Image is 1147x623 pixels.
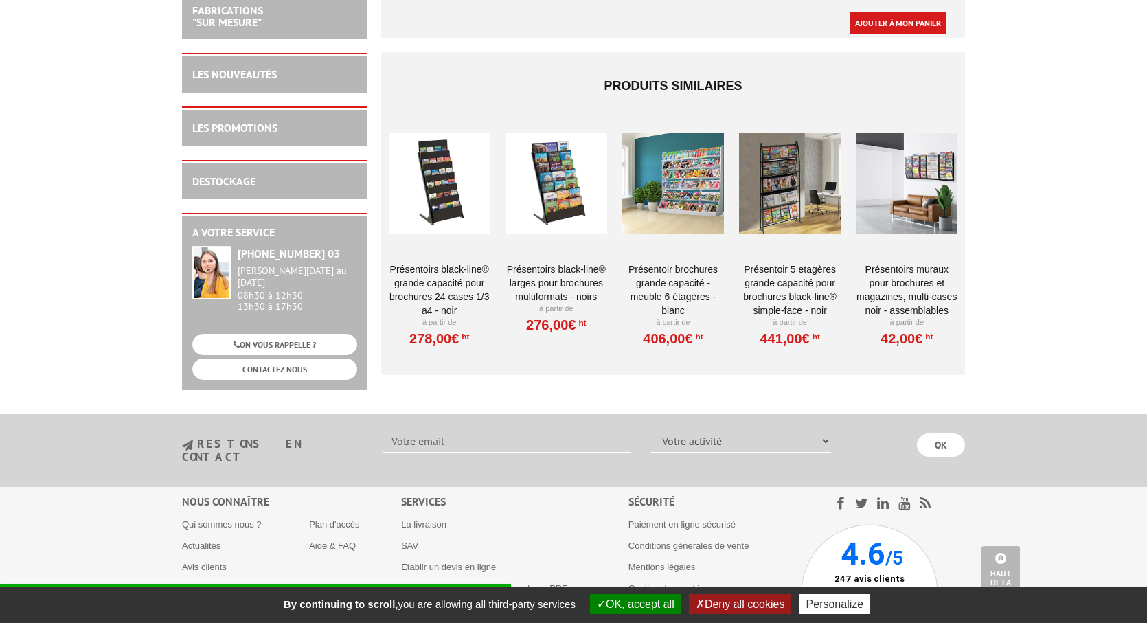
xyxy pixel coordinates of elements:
a: 42,00€HT [881,335,933,343]
h3: restons en contact [182,438,363,462]
h2: A votre service [192,227,357,239]
a: CONTACTEZ-NOUS [192,359,357,380]
a: Aide & FAQ [309,541,356,551]
button: OK, accept all [590,594,681,614]
a: La livraison [401,519,446,530]
span: you are allowing all third-party services [277,598,582,610]
a: Présentoirs Black-Line® grande capacité pour brochures 24 cases 1/3 A4 - noir [389,262,490,317]
a: DESTOCKAGE [192,174,255,188]
p: À partir de [739,317,840,328]
a: Ajouter à mon panier [850,12,946,34]
p: À partir de [856,317,957,328]
button: Deny all cookies [689,594,792,614]
a: Etablir un devis en ligne [401,562,496,572]
div: Services [401,494,628,510]
img: widget-service.jpg [192,246,231,299]
div: Sécurité [628,494,801,510]
sup: HT [810,332,820,341]
a: LES NOUVEAUTÉS [192,67,277,81]
div: Nous connaître [182,494,401,510]
a: Haut de la page [981,546,1020,602]
a: 406,00€HT [643,335,703,343]
a: FABRICATIONS"Sur Mesure" [192,3,263,30]
div: 08h30 à 12h30 13h30 à 17h30 [238,265,357,313]
p: À partir de [506,304,606,315]
sup: HT [459,332,469,341]
a: 278,00€HT [409,335,469,343]
img: newsletter.jpg [182,440,193,451]
a: Vidéo [182,583,205,593]
a: Gestion des cookies [628,583,709,593]
a: Conditions générales de vente [628,541,749,551]
a: Avis clients [182,562,227,572]
strong: [PHONE_NUMBER] 03 [238,247,340,260]
a: PRÉSENTOIRS MURAUX POUR BROCHURES ET MAGAZINES, MULTI-CASES NOIR - ASSEMBLABLES [856,262,957,317]
sup: HT [922,332,933,341]
button: Personalize (modal window) [799,594,871,614]
a: Télécharger le bon de commande en PDF [401,583,567,593]
p: À partir de [389,317,490,328]
a: 276,00€HT [526,321,586,329]
a: Mentions légales [628,562,696,572]
a: Plan d'accès [309,519,359,530]
a: LES PROMOTIONS [192,121,277,135]
strong: By continuing to scroll, [284,598,398,610]
a: Présentoir 5 Etagères grande capacité pour brochures Black-Line® simple-face - Noir [739,262,840,317]
a: 441,00€HT [760,335,819,343]
a: SAV [401,541,418,551]
span: Produits similaires [604,79,742,93]
div: [PERSON_NAME][DATE] au [DATE] [238,265,357,288]
sup: HT [576,318,586,328]
a: Présentoirs Black-Line® larges pour brochures multiformats - Noirs [506,262,606,304]
a: Présentoir Brochures grande capacité - Meuble 6 étagères - Blanc [622,262,723,317]
a: ON VOUS RAPPELLE ? [192,334,357,355]
sup: HT [693,332,703,341]
a: Paiement en ligne sécurisé [628,519,736,530]
input: OK [917,433,965,457]
p: À partir de [622,317,723,328]
input: Votre email [383,429,631,453]
a: Qui sommes nous ? [182,519,262,530]
a: Actualités [182,541,220,551]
